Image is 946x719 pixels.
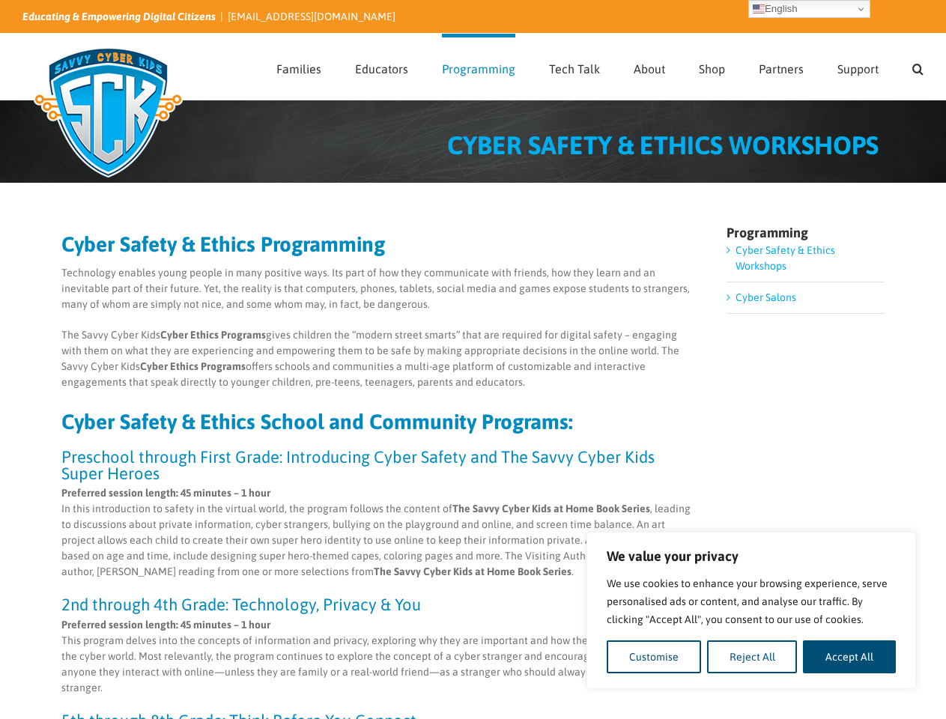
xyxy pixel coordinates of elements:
strong: The Savvy Cyber Kids at Home Book Series [452,503,650,515]
h4: Programming [727,226,885,240]
a: Support [837,34,879,100]
p: This program delves into the concepts of information and privacy, exploring why they are importan... [61,617,694,696]
img: Savvy Cyber Kids Logo [22,37,194,187]
a: [EMAIL_ADDRESS][DOMAIN_NAME] [228,10,395,22]
a: Partners [759,34,804,100]
span: Support [837,63,879,75]
button: Accept All [803,640,896,673]
p: Technology enables young people in many positive ways. Its part of how they communicate with frie... [61,265,694,312]
strong: The Savvy Cyber Kids at Home Book Series [374,565,571,577]
button: Customise [607,640,701,673]
span: Programming [442,63,515,75]
p: In this introduction to safety in the virtual world, the program follows the content of , leading... [61,485,694,580]
span: Tech Talk [549,63,600,75]
strong: Cyber Safety & Ethics School and Community Programs: [61,410,573,434]
a: Educators [355,34,408,100]
a: Programming [442,34,515,100]
i: Educating & Empowering Digital Citizens [22,10,216,22]
a: Families [276,34,321,100]
h3: Preschool through First Grade: Introducing Cyber Safety and The Savvy Cyber Kids Super Heroes [61,449,694,482]
a: Shop [699,34,725,100]
strong: Preferred session length: 45 minutes – 1 hour [61,619,270,631]
nav: Main Menu [276,34,924,100]
a: Cyber Safety & Ethics Workshops [736,244,835,272]
button: Reject All [707,640,798,673]
strong: Cyber Ethics Programs [140,360,246,372]
p: We value your privacy [607,547,896,565]
span: CYBER SAFETY & ETHICS WORKSHOPS [447,130,879,160]
p: We use cookies to enhance your browsing experience, serve personalised ads or content, and analys... [607,574,896,628]
span: Partners [759,63,804,75]
p: The Savvy Cyber Kids gives children the “modern street smarts” that are required for digital safe... [61,327,694,390]
a: Search [912,34,924,100]
img: en [753,3,765,15]
a: Cyber Salons [736,291,796,303]
a: Tech Talk [549,34,600,100]
a: About [634,34,665,100]
h2: Cyber Safety & Ethics Programming [61,234,694,255]
span: Educators [355,63,408,75]
strong: Preferred session length: 45 minutes – 1 hour [61,487,270,499]
strong: Cyber Ethics Programs [160,329,266,341]
span: Families [276,63,321,75]
span: About [634,63,665,75]
h3: 2nd through 4th Grade: Technology, Privacy & You [61,596,694,613]
span: Shop [699,63,725,75]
